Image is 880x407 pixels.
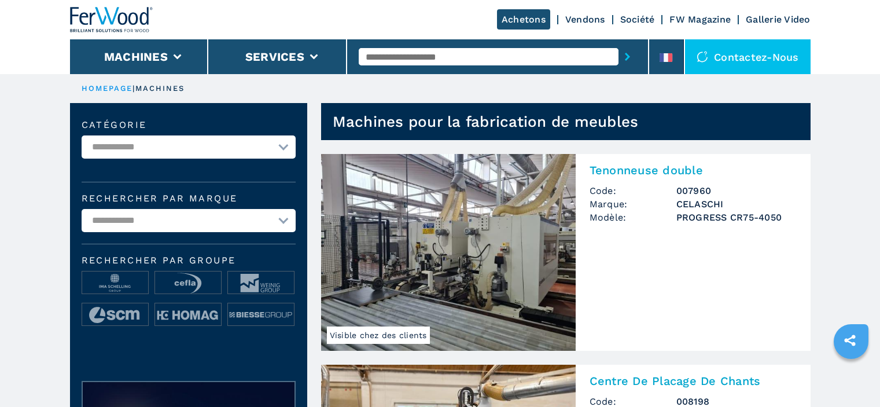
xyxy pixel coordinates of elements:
[228,303,294,327] img: image
[590,374,797,388] h2: Centre De Placage De Chants
[620,14,655,25] a: Société
[82,84,133,93] a: HOMEPAGE
[132,84,135,93] span: |
[155,272,221,295] img: image
[590,197,676,211] span: Marque:
[82,120,296,130] label: catégorie
[831,355,871,398] iframe: Chat
[228,272,294,295] img: image
[669,14,731,25] a: FW Magazine
[697,51,708,63] img: Contactez-nous
[245,50,304,64] button: Services
[676,197,797,211] h3: CELASCHI
[590,163,797,177] h2: Tenonneuse double
[618,43,636,70] button: submit-button
[590,184,676,197] span: Code:
[321,154,811,351] a: Tenonneuse double CELASCHI PROGRESS CR75-4050Visible chez des clientsTenonneuse doubleCode:007960...
[497,9,550,30] a: Achetons
[327,327,430,344] span: Visible chez des clients
[155,303,221,327] img: image
[835,326,864,355] a: sharethis
[82,272,148,295] img: image
[82,194,296,203] label: Rechercher par marque
[685,39,811,74] div: Contactez-nous
[676,184,797,197] h3: 007960
[135,83,185,94] p: machines
[82,256,296,265] span: Rechercher par groupe
[82,303,148,327] img: image
[565,14,605,25] a: Vendons
[746,14,811,25] a: Gallerie Video
[333,112,639,131] h1: Machines pour la fabrication de meubles
[590,211,676,224] span: Modèle:
[104,50,168,64] button: Machines
[676,211,797,224] h3: PROGRESS CR75-4050
[70,7,153,32] img: Ferwood
[321,154,576,351] img: Tenonneuse double CELASCHI PROGRESS CR75-4050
